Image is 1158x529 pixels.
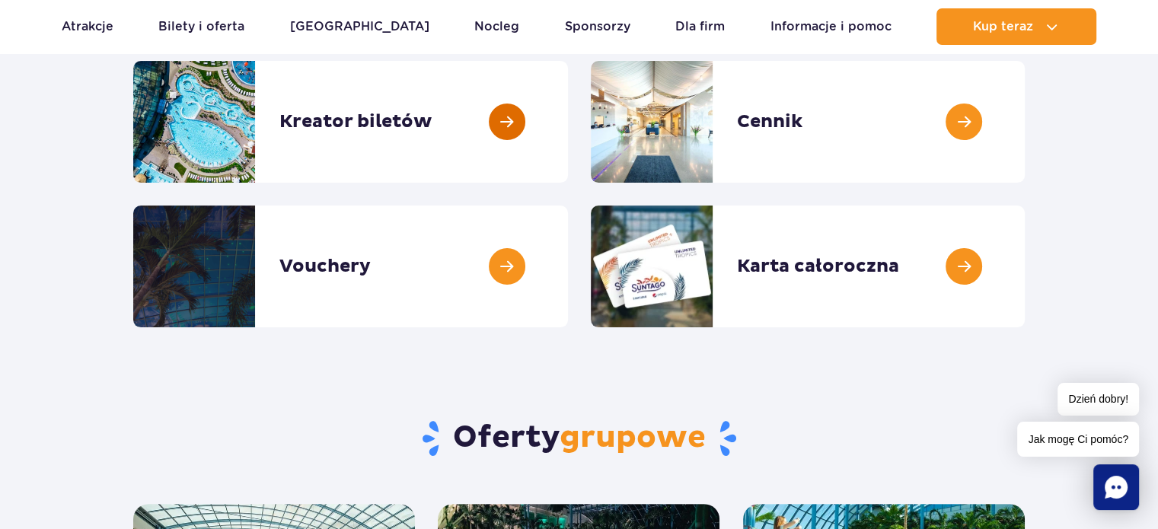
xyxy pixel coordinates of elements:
[560,419,706,457] span: grupowe
[1058,383,1139,416] span: Dzień dobry!
[474,8,519,45] a: Nocleg
[1017,422,1139,457] span: Jak mogę Ci pomóc?
[133,419,1025,458] h2: Oferty
[158,8,244,45] a: Bilety i oferta
[770,8,892,45] a: Informacje i pomoc
[973,20,1033,33] span: Kup teraz
[290,8,429,45] a: [GEOGRAPHIC_DATA]
[936,8,1096,45] button: Kup teraz
[565,8,630,45] a: Sponsorzy
[1093,464,1139,510] div: Chat
[675,8,725,45] a: Dla firm
[62,8,113,45] a: Atrakcje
